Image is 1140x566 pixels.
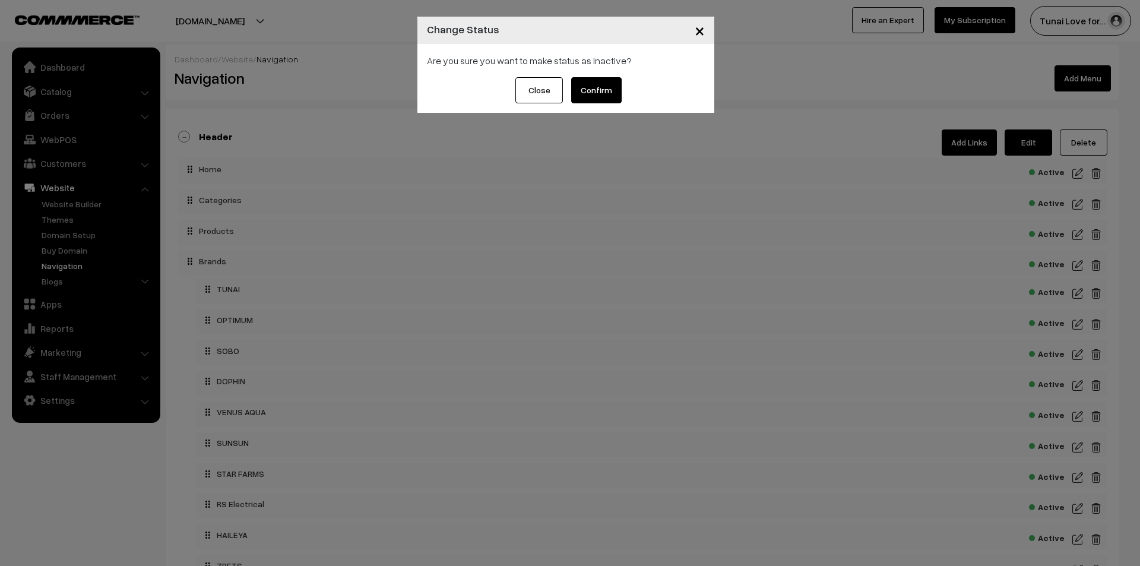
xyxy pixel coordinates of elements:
button: Close [685,12,714,49]
button: Close [515,77,563,103]
button: Confirm [571,77,622,103]
span: × [695,19,705,41]
div: Are you sure you want to make status as Inactive? [427,53,705,68]
h4: Change Status [427,21,499,37]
